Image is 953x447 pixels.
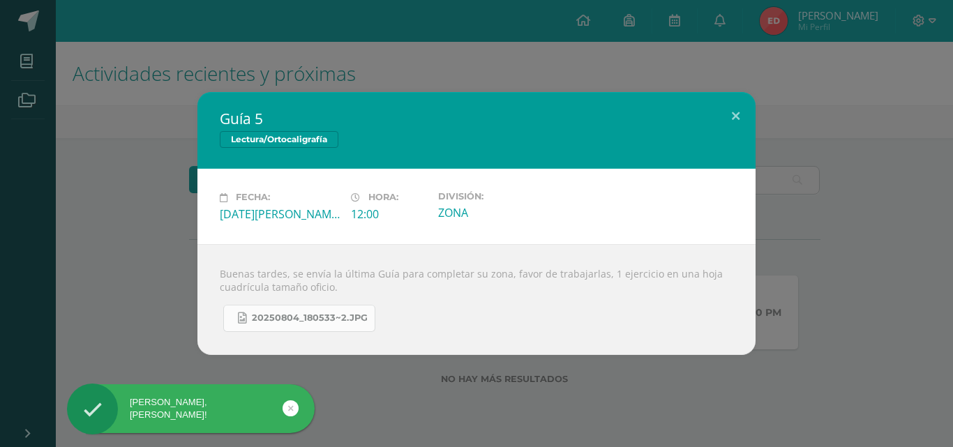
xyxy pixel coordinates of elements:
[368,192,398,203] span: Hora:
[197,244,756,355] div: Buenas tardes, se envía la última Guía para completar su zona, favor de trabajarlas, 1 ejercicio ...
[220,206,340,222] div: [DATE][PERSON_NAME]
[223,305,375,332] a: 20250804_180533~2.jpg
[438,191,558,202] label: División:
[438,205,558,220] div: ZONA
[351,206,427,222] div: 12:00
[67,396,315,421] div: [PERSON_NAME], [PERSON_NAME]!
[236,192,270,203] span: Fecha:
[220,109,733,128] h2: Guía 5
[716,92,756,139] button: Close (Esc)
[220,131,338,148] span: Lectura/Ortocaligrafía
[252,312,368,324] span: 20250804_180533~2.jpg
